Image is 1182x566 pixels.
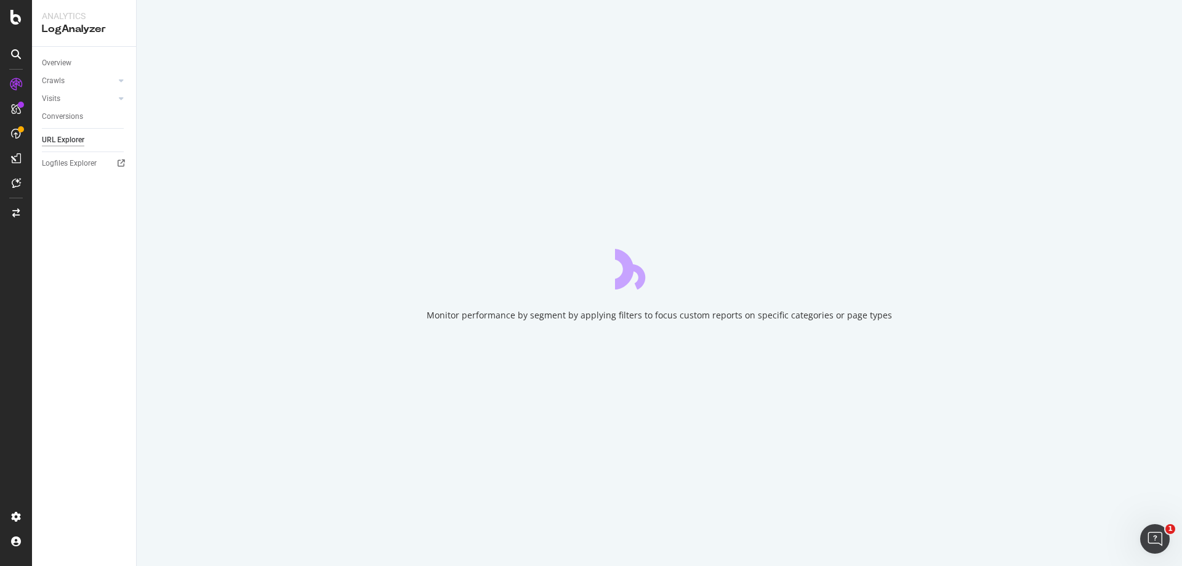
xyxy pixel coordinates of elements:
[42,134,127,147] a: URL Explorer
[42,10,126,22] div: Analytics
[42,92,60,105] div: Visits
[427,309,892,321] div: Monitor performance by segment by applying filters to focus custom reports on specific categories...
[42,57,127,70] a: Overview
[42,110,83,123] div: Conversions
[615,245,704,289] div: animation
[42,92,115,105] a: Visits
[42,110,127,123] a: Conversions
[42,75,115,87] a: Crawls
[42,57,71,70] div: Overview
[42,157,127,170] a: Logfiles Explorer
[1165,524,1175,534] span: 1
[1140,524,1170,554] iframe: Intercom live chat
[42,134,84,147] div: URL Explorer
[42,75,65,87] div: Crawls
[42,157,97,170] div: Logfiles Explorer
[42,22,126,36] div: LogAnalyzer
